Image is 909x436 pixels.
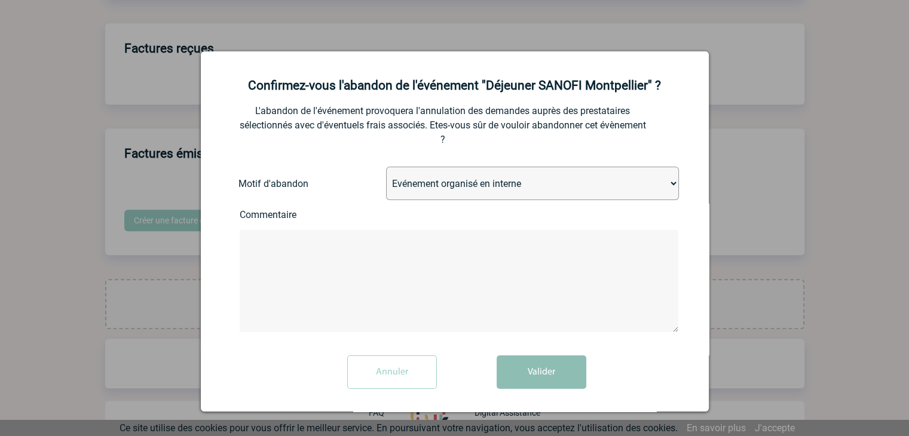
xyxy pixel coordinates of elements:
p: L'abandon de l'événement provoquera l'annulation des demandes auprès des prestataires sélectionné... [240,104,646,147]
h2: Confirmez-vous l'abandon de l'événement "Déjeuner SANOFI Montpellier" ? [216,78,694,93]
button: Valider [497,355,586,389]
label: Commentaire [240,209,335,220]
label: Motif d'abandon [238,178,331,189]
input: Annuler [347,355,437,389]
